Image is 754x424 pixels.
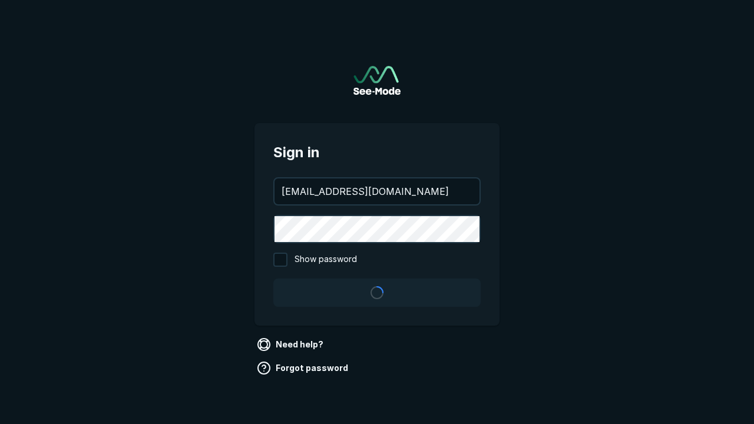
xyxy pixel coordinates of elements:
a: Need help? [254,335,328,354]
a: Forgot password [254,359,353,377]
span: Show password [295,253,357,267]
img: See-Mode Logo [353,66,401,95]
a: Go to sign in [353,66,401,95]
input: your@email.com [275,178,479,204]
span: Sign in [273,142,481,163]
